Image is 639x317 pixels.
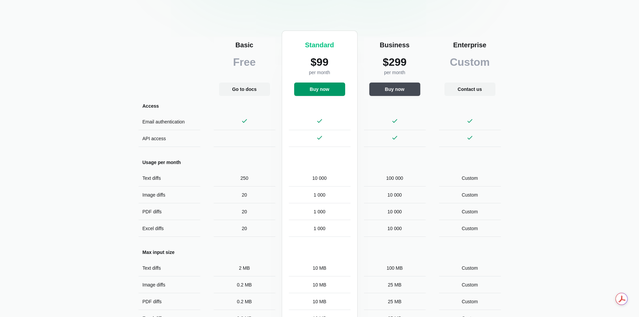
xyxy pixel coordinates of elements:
span: 100 MB [386,265,403,271]
div: $ 299 [369,55,420,69]
span: 2 MB [239,265,250,271]
span: Custom [462,192,478,198]
span: 1 000 [314,225,325,232]
span: 10 000 [387,225,402,232]
span: 10 000 [387,208,402,215]
p: Excel diffs [143,225,196,232]
p: Text diffs [143,175,196,181]
svg: API access [316,134,323,141]
span: 10 MB [313,298,326,305]
svg: Email authentication [467,117,473,124]
span: Standard [305,41,334,49]
span: 1 000 [314,192,325,198]
h4: Max input size [139,245,200,260]
h4: Access [139,99,200,113]
p: PDF diffs [143,208,196,215]
span: 10 000 [312,175,327,181]
svg: Email authentication [241,117,248,124]
span: 10 MB [313,281,326,288]
h2: Basic [219,40,270,50]
button: Buy now [294,83,345,96]
span: 25 MB [388,281,401,288]
span: Buy now [383,86,406,93]
span: Contact us [456,86,483,93]
span: Custom [462,175,478,181]
h4: Usage per month [139,155,200,170]
p: PDF diffs [143,298,196,305]
span: 250 [241,175,248,181]
span: 20 [242,208,247,215]
p: API access [143,135,196,142]
span: 10 000 [387,192,402,198]
span: Custom [462,225,478,232]
div: Free [219,55,270,69]
div: per month [369,69,420,77]
p: Image diffs [143,192,196,198]
h2: Enterprise [444,40,495,50]
span: 0.2 MB [237,281,252,288]
span: 100 000 [386,175,403,181]
svg: API access [467,134,473,141]
svg: Email authentication [391,117,398,124]
span: 20 [242,192,247,198]
p: Text diffs [143,265,196,271]
span: 1 000 [314,208,325,215]
div: Custom [444,55,495,69]
span: Custom [462,281,478,288]
p: Email authentication [143,118,196,125]
svg: Email authentication [316,117,323,124]
div: $ 99 [294,55,345,69]
p: Image diffs [143,281,196,288]
div: per month [294,69,345,77]
button: Buy now [369,83,420,96]
span: 0.2 MB [237,298,252,305]
span: 25 MB [388,298,401,305]
svg: API access [391,134,398,141]
span: 20 [242,225,247,232]
span: Custom [462,208,478,215]
a: Go to docs [219,83,270,96]
span: Custom [462,265,478,271]
span: 10 MB [313,265,326,271]
span: Buy now [308,86,330,93]
span: Go to docs [231,86,258,93]
span: Custom [462,298,478,305]
h2: Business [369,40,420,50]
a: Contact us [444,83,495,96]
